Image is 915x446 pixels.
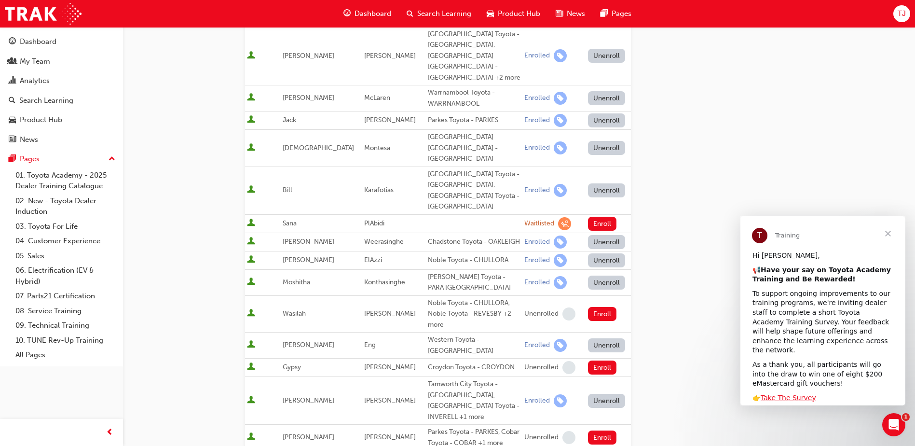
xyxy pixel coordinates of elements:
span: [PERSON_NAME] [283,433,334,441]
div: Dashboard [20,36,56,47]
span: [PERSON_NAME] [283,256,334,264]
div: Enrolled [524,341,550,350]
span: chart-icon [9,77,16,85]
span: [DEMOGRAPHIC_DATA] [283,144,354,152]
span: [PERSON_NAME] [364,396,416,404]
span: learningRecordVerb_WAITLIST-icon [558,217,571,230]
span: Moshitha [283,278,310,286]
span: Gypsy [283,363,301,371]
span: car-icon [487,8,494,20]
button: Enroll [588,307,617,321]
span: [PERSON_NAME] [364,116,416,124]
iframe: Intercom live chat [882,413,905,436]
div: [GEOGRAPHIC_DATA] Toyota - [GEOGRAPHIC_DATA], [GEOGRAPHIC_DATA] [GEOGRAPHIC_DATA] - [GEOGRAPHIC_D... [428,29,520,84]
span: learningRecordVerb_ENROLL-icon [554,339,567,352]
span: [PERSON_NAME] [364,52,416,60]
span: User is active [247,309,255,319]
button: Unenroll [588,141,626,155]
a: search-iconSearch Learning [399,4,479,24]
button: Unenroll [588,183,626,197]
span: User is active [247,432,255,442]
span: learningRecordVerb_ENROLL-icon [554,394,567,407]
span: Jack [283,116,296,124]
span: PlAbidi [364,219,384,227]
button: DashboardMy TeamAnalyticsSearch LearningProduct HubNews [4,31,119,150]
div: Chadstone Toyota - OAKLEIGH [428,237,520,248]
span: learningRecordVerb_ENROLL-icon [554,141,567,154]
a: 07. Parts21 Certification [12,289,119,304]
span: User is active [247,143,255,153]
a: 10. TUNE Rev-Up Training [12,333,119,348]
span: guage-icon [9,38,16,46]
button: Enroll [588,361,617,375]
span: learningRecordVerb_NONE-icon [562,361,575,374]
span: learningRecordVerb_ENROLL-icon [554,114,567,127]
span: search-icon [407,8,413,20]
span: User is active [247,396,255,405]
span: Konthasinghe [364,278,405,286]
div: Enrolled [524,94,550,103]
span: [PERSON_NAME] [364,309,416,318]
a: 01. Toyota Academy - 2025 Dealer Training Catalogue [12,168,119,194]
span: news-icon [9,136,16,144]
span: learningRecordVerb_NONE-icon [562,307,575,321]
button: Enroll [588,431,617,445]
div: Warrnambool Toyota - WARRNAMBOOL [428,87,520,109]
img: Trak [5,3,82,25]
button: Unenroll [588,91,626,105]
div: Pages [20,153,40,165]
button: Unenroll [588,253,626,267]
a: Dashboard [4,33,119,51]
div: Enrolled [524,256,550,265]
a: 08. Service Training [12,304,119,319]
span: User is active [247,93,255,103]
span: User is active [247,255,255,265]
div: Enrolled [524,143,550,153]
span: learningRecordVerb_NONE-icon [562,431,575,444]
a: 05. Sales [12,249,119,264]
a: pages-iconPages [593,4,639,24]
span: TJ [898,8,906,19]
span: User is active [247,362,255,372]
span: learningRecordVerb_ENROLL-icon [554,254,567,267]
div: Search Learning [19,95,73,106]
button: Pages [4,150,119,168]
span: User is active [247,237,255,247]
span: people-icon [9,57,16,66]
a: All Pages [12,348,119,362]
span: learningRecordVerb_ENROLL-icon [554,184,567,197]
span: User is active [247,278,255,287]
span: Sana [283,219,297,227]
div: Parkes Toyota - PARKES [428,115,520,126]
span: learningRecordVerb_ENROLL-icon [554,236,567,249]
button: Unenroll [588,113,626,127]
div: Croydon Toyota - CROYDON [428,362,520,373]
div: News [20,134,38,145]
span: User is active [247,340,255,350]
a: 06. Electrification (EV & Hybrid) [12,263,119,289]
span: Wasilah [283,309,306,318]
span: prev-icon [106,427,113,439]
div: Tamworth City Toyota - [GEOGRAPHIC_DATA], [GEOGRAPHIC_DATA] Toyota - INVERELL +1 more [428,379,520,422]
div: [GEOGRAPHIC_DATA] Toyota - [GEOGRAPHIC_DATA], [GEOGRAPHIC_DATA] Toyota - [GEOGRAPHIC_DATA] [428,169,520,212]
button: Unenroll [588,235,626,249]
span: McLaren [364,94,390,102]
button: Unenroll [588,338,626,352]
a: 02. New - Toyota Dealer Induction [12,194,119,219]
span: up-icon [109,153,115,166]
button: Unenroll [588,276,626,290]
div: Unenrolled [524,309,559,319]
span: ElAzzi [364,256,382,264]
span: Dashboard [355,8,391,19]
div: Waitlisted [524,219,554,228]
span: [PERSON_NAME] [283,396,334,404]
div: Enrolled [524,116,550,125]
a: guage-iconDashboard [336,4,399,24]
